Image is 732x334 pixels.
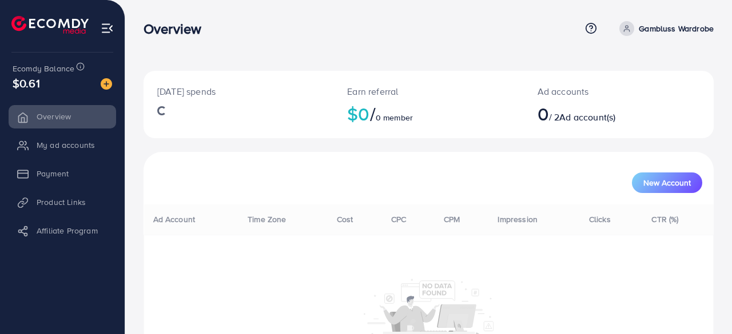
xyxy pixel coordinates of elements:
span: 0 [538,100,549,127]
h2: $0 [347,103,510,124]
span: 0 member [376,112,413,123]
span: Ecomdy Balance [13,63,74,74]
span: Ad account(s) [559,111,615,123]
span: $0.61 [13,75,40,91]
img: image [101,78,112,90]
p: Ad accounts [538,84,653,98]
span: New Account [643,179,691,187]
p: [DATE] spends [157,84,320,98]
button: New Account [632,172,702,193]
p: Earn referral [347,84,510,98]
img: menu [101,22,114,35]
h3: Overview [144,21,210,37]
p: Gambluss Wardrobe [639,22,714,35]
h2: / 2 [538,103,653,124]
span: / [370,100,376,127]
img: logo [11,16,89,34]
a: Gambluss Wardrobe [615,21,714,36]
